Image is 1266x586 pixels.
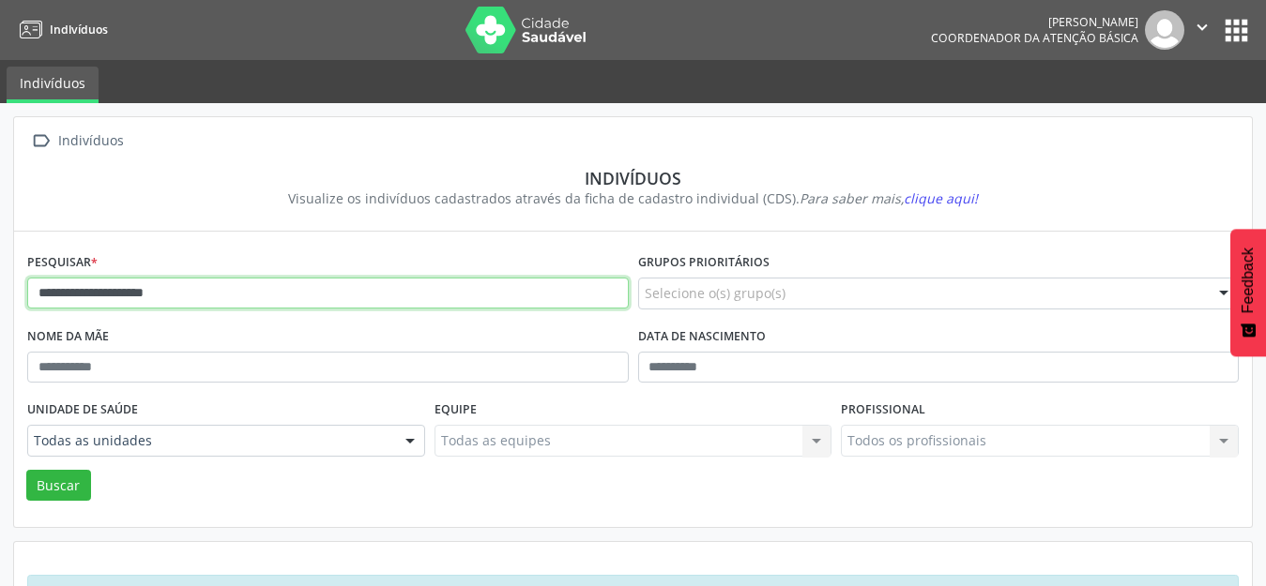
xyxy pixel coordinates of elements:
[645,283,786,303] span: Selecione o(s) grupo(s)
[638,323,766,352] label: Data de nascimento
[27,323,109,352] label: Nome da mãe
[40,188,1226,208] div: Visualize os indivíduos cadastrados através da ficha de cadastro individual (CDS).
[931,30,1138,46] span: Coordenador da Atenção Básica
[40,168,1226,188] div: Indivíduos
[931,14,1138,30] div: [PERSON_NAME]
[27,248,98,278] label: Pesquisar
[13,14,108,45] a: Indivíduos
[904,189,978,207] span: clique aqui!
[435,396,477,425] label: Equipe
[34,431,387,450] span: Todas as unidades
[638,248,770,278] label: Grupos prioritários
[54,128,127,155] div: Indivíduos
[1145,10,1184,50] img: img
[1240,248,1257,313] span: Feedback
[27,396,138,425] label: Unidade de saúde
[1220,14,1253,47] button: apps
[1184,10,1220,50] button: 
[800,189,978,207] i: Para saber mais,
[27,128,127,155] a:  Indivíduos
[27,128,54,155] i: 
[1192,17,1213,38] i: 
[1230,229,1266,356] button: Feedback - Mostrar pesquisa
[841,396,925,425] label: Profissional
[26,470,91,502] button: Buscar
[7,67,99,103] a: Indivíduos
[50,22,108,38] span: Indivíduos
